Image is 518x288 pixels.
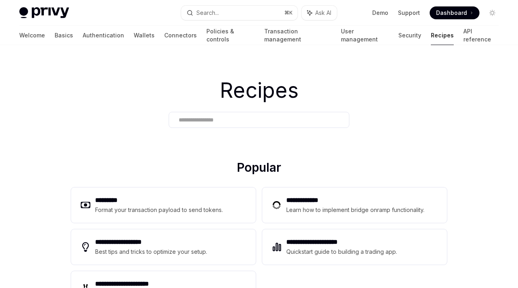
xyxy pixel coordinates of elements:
[95,205,223,215] div: Format your transaction payload to send tokens.
[284,10,293,16] span: ⌘ K
[372,9,388,17] a: Demo
[302,6,337,20] button: Ask AI
[398,9,420,17] a: Support
[436,9,467,17] span: Dashboard
[19,7,69,19] img: light logo
[315,9,331,17] span: Ask AI
[134,26,155,45] a: Wallets
[486,6,499,19] button: Toggle dark mode
[71,160,447,178] h2: Popular
[398,26,421,45] a: Security
[95,247,208,257] div: Best tips and tricks to optimize your setup.
[55,26,73,45] a: Basics
[19,26,45,45] a: Welcome
[262,187,447,223] a: **** **** ***Learn how to implement bridge onramp functionality.
[164,26,197,45] a: Connectors
[431,26,454,45] a: Recipes
[463,26,499,45] a: API reference
[286,205,427,215] div: Learn how to implement bridge onramp functionality.
[341,26,389,45] a: User management
[196,8,219,18] div: Search...
[286,247,398,257] div: Quickstart guide to building a trading app.
[430,6,479,19] a: Dashboard
[83,26,124,45] a: Authentication
[181,6,297,20] button: Search...⌘K
[206,26,255,45] a: Policies & controls
[264,26,331,45] a: Transaction management
[71,187,256,223] a: **** ****Format your transaction payload to send tokens.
